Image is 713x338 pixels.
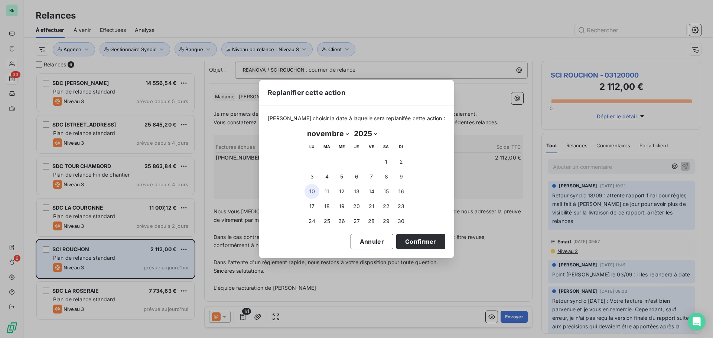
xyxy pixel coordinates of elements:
button: 8 [379,169,394,184]
span: Replanifier cette action [268,88,345,98]
button: 22 [379,199,394,214]
button: 19 [334,199,349,214]
button: 11 [319,184,334,199]
button: 5 [334,169,349,184]
th: vendredi [364,140,379,154]
button: 14 [364,184,379,199]
button: 24 [305,214,319,229]
button: 27 [349,214,364,229]
button: 10 [305,184,319,199]
button: 1 [379,154,394,169]
th: mardi [319,140,334,154]
button: 30 [394,214,408,229]
span: [PERSON_NAME] choisir la date à laquelle sera replanifée cette action : [268,115,445,122]
button: 29 [379,214,394,229]
button: 2 [394,154,408,169]
button: 13 [349,184,364,199]
button: 12 [334,184,349,199]
button: 16 [394,184,408,199]
button: 9 [394,169,408,184]
th: samedi [379,140,394,154]
button: 25 [319,214,334,229]
button: 7 [364,169,379,184]
button: 26 [334,214,349,229]
th: lundi [305,140,319,154]
button: 28 [364,214,379,229]
button: 17 [305,199,319,214]
button: 21 [364,199,379,214]
button: 18 [319,199,334,214]
div: Open Intercom Messenger [688,313,706,331]
button: Confirmer [396,234,445,249]
th: jeudi [349,140,364,154]
button: 4 [319,169,334,184]
th: mercredi [334,140,349,154]
button: 15 [379,184,394,199]
button: 3 [305,169,319,184]
th: dimanche [394,140,408,154]
button: Annuler [351,234,393,249]
button: 6 [349,169,364,184]
button: 23 [394,199,408,214]
button: 20 [349,199,364,214]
